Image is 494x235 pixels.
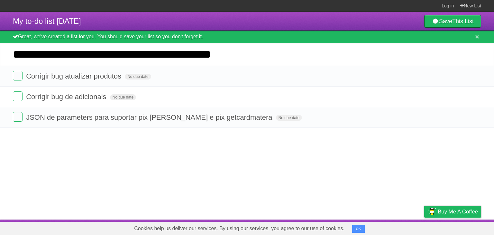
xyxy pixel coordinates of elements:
a: Buy me a coffee [424,206,481,218]
a: About [339,221,352,233]
label: Done [13,71,23,80]
button: OK [352,225,365,233]
span: Corrigir bug atualizar produtos [26,72,123,80]
img: Buy me a coffee [427,206,436,217]
a: Privacy [416,221,433,233]
a: SaveThis List [424,15,481,28]
a: Terms [394,221,408,233]
span: JSON de parameters para suportar pix [PERSON_NAME] e pix getcardmatera [26,113,274,121]
span: No due date [125,74,151,80]
span: No due date [110,94,136,100]
span: Corrigir bug de adicionais [26,93,108,101]
span: Cookies help us deliver our services. By using our services, you agree to our use of cookies. [128,222,351,235]
label: Done [13,112,23,122]
a: Developers [360,221,386,233]
label: Done [13,91,23,101]
span: No due date [276,115,302,121]
a: Suggest a feature [441,221,481,233]
span: My to-do list [DATE] [13,17,81,25]
b: This List [452,18,474,24]
span: Buy me a coffee [438,206,478,217]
